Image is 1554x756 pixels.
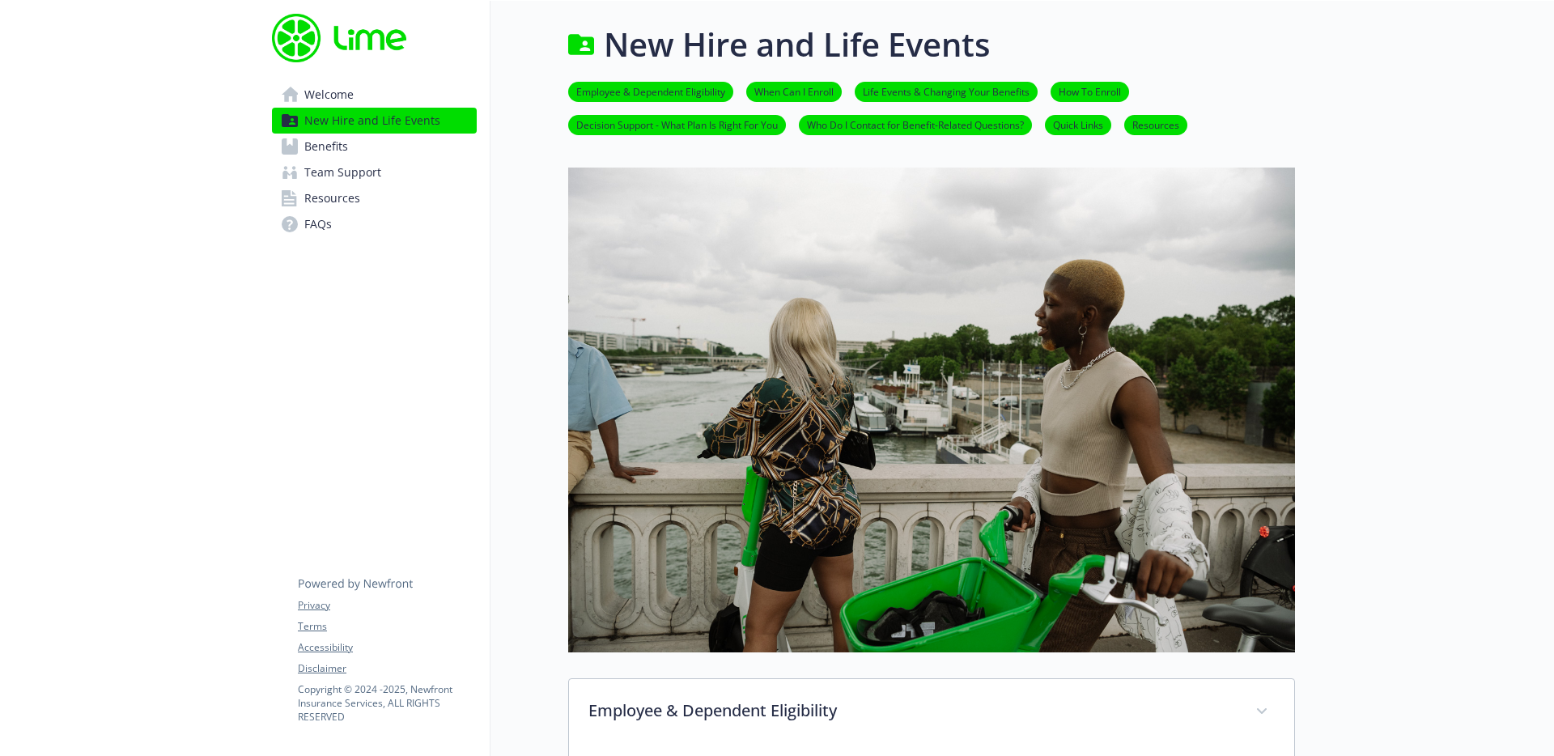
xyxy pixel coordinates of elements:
img: new hire page banner [568,168,1295,652]
div: Employee & Dependent Eligibility [569,679,1294,745]
a: Decision Support - What Plan Is Right For You [568,117,786,132]
a: Terms [298,619,476,634]
a: When Can I Enroll [746,83,842,99]
p: Copyright © 2024 - 2025 , Newfront Insurance Services, ALL RIGHTS RESERVED [298,682,476,724]
a: Life Events & Changing Your Benefits [855,83,1038,99]
a: Who Do I Contact for Benefit-Related Questions? [799,117,1032,132]
a: Accessibility [298,640,476,655]
a: New Hire and Life Events [272,108,477,134]
a: Resources [1124,117,1187,132]
a: Employee & Dependent Eligibility [568,83,733,99]
a: How To Enroll [1051,83,1129,99]
span: Benefits [304,134,348,159]
span: Welcome [304,82,354,108]
a: Disclaimer [298,661,476,676]
a: Privacy [298,598,476,613]
p: Employee & Dependent Eligibility [588,699,1236,723]
span: Resources [304,185,360,211]
a: Welcome [272,82,477,108]
a: Team Support [272,159,477,185]
a: FAQs [272,211,477,237]
h1: New Hire and Life Events [604,20,990,69]
a: Resources [272,185,477,211]
span: New Hire and Life Events [304,108,440,134]
a: Benefits [272,134,477,159]
span: Team Support [304,159,381,185]
span: FAQs [304,211,332,237]
a: Quick Links [1045,117,1111,132]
